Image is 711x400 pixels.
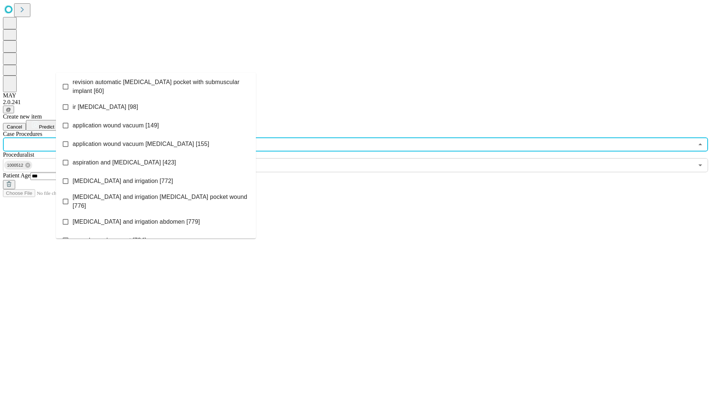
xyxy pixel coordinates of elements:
[73,193,250,210] span: [MEDICAL_DATA] and irrigation [MEDICAL_DATA] pocket wound [776]
[3,99,708,106] div: 2.0.241
[3,123,26,131] button: Cancel
[73,177,173,186] span: [MEDICAL_DATA] and irrigation [772]
[73,121,159,130] span: application wound vacuum [149]
[3,172,30,179] span: Patient Age
[73,236,146,245] span: wound vac placement [784]
[3,92,708,99] div: MAY
[26,120,60,131] button: Predict
[4,161,32,170] div: 1000512
[73,140,209,149] span: application wound vacuum [MEDICAL_DATA] [155]
[3,113,42,120] span: Create new item
[3,151,34,158] span: Proceduralist
[3,106,14,113] button: @
[4,161,26,170] span: 1000512
[73,158,176,167] span: aspiration and [MEDICAL_DATA] [423]
[7,124,22,130] span: Cancel
[73,103,138,111] span: ir [MEDICAL_DATA] [98]
[73,217,200,226] span: [MEDICAL_DATA] and irrigation abdomen [779]
[695,160,705,170] button: Open
[39,124,54,130] span: Predict
[6,107,11,112] span: @
[73,78,250,96] span: revision automatic [MEDICAL_DATA] pocket with submuscular implant [60]
[695,139,705,150] button: Close
[3,131,42,137] span: Scheduled Procedure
